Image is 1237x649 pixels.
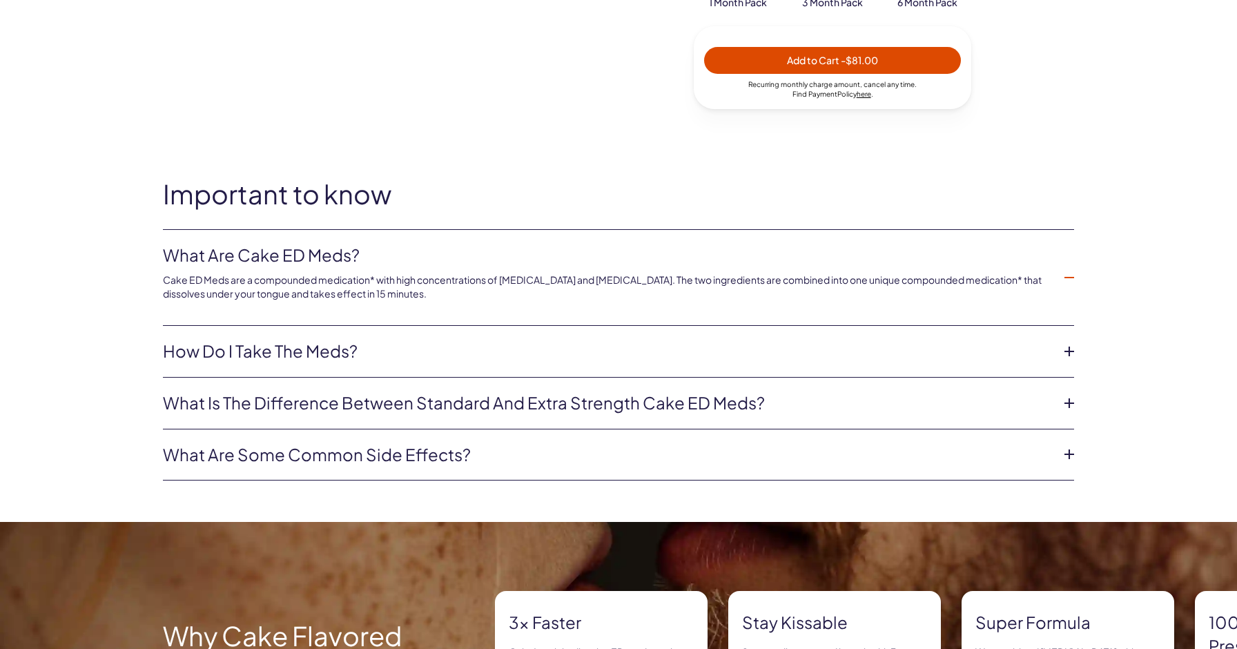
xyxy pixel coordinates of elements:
p: Cake ED Meds are a compounded medication* with high concentrations of [MEDICAL_DATA] and [MEDICAL... [163,273,1052,300]
a: What are some common side effects? [163,443,1052,467]
span: Find Payment [792,90,837,98]
a: here [857,90,871,98]
strong: 3x Faster [509,611,694,635]
div: Recurring monthly charge amount , cancel any time. Policy . [704,79,961,99]
span: - $81.00 [841,54,878,66]
a: What is the difference between Standard and Extra Strength Cake ED meds? [163,391,1052,415]
h2: Important to know [163,180,1074,209]
button: Add to Cart -$81.00 [704,47,961,74]
a: What are Cake ED Meds? [163,244,1052,267]
span: Add to Cart [787,54,878,66]
strong: Stay Kissable [742,611,927,635]
a: How do I take the meds? [163,340,1052,363]
strong: Super formula [975,611,1160,635]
